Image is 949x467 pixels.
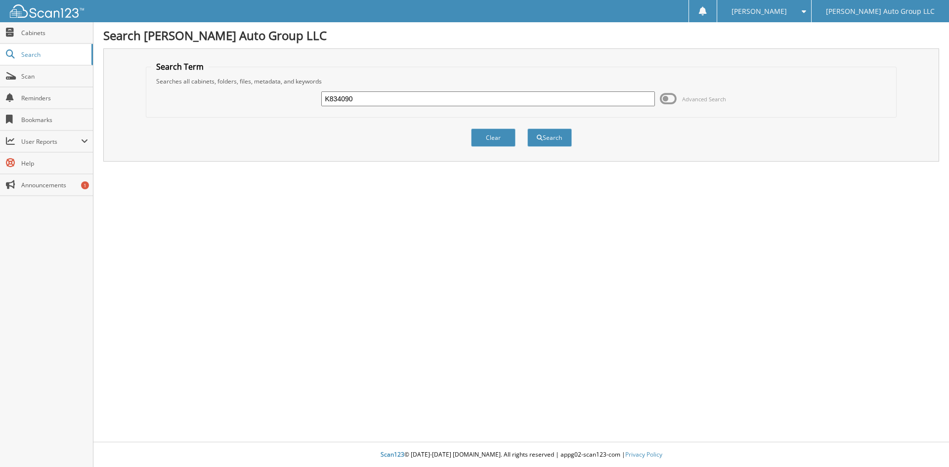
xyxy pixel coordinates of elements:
[10,4,84,18] img: scan123-logo-white.svg
[21,181,88,189] span: Announcements
[103,27,939,43] h1: Search [PERSON_NAME] Auto Group LLC
[527,128,572,147] button: Search
[21,50,86,59] span: Search
[21,94,88,102] span: Reminders
[151,77,892,85] div: Searches all cabinets, folders, files, metadata, and keywords
[81,181,89,189] div: 1
[732,8,787,14] span: [PERSON_NAME]
[21,137,81,146] span: User Reports
[151,61,209,72] legend: Search Term
[826,8,935,14] span: [PERSON_NAME] Auto Group LLC
[93,443,949,467] div: © [DATE]-[DATE] [DOMAIN_NAME]. All rights reserved | appg02-scan123-com |
[625,450,662,459] a: Privacy Policy
[471,128,516,147] button: Clear
[21,116,88,124] span: Bookmarks
[21,159,88,168] span: Help
[381,450,404,459] span: Scan123
[21,29,88,37] span: Cabinets
[682,95,726,103] span: Advanced Search
[21,72,88,81] span: Scan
